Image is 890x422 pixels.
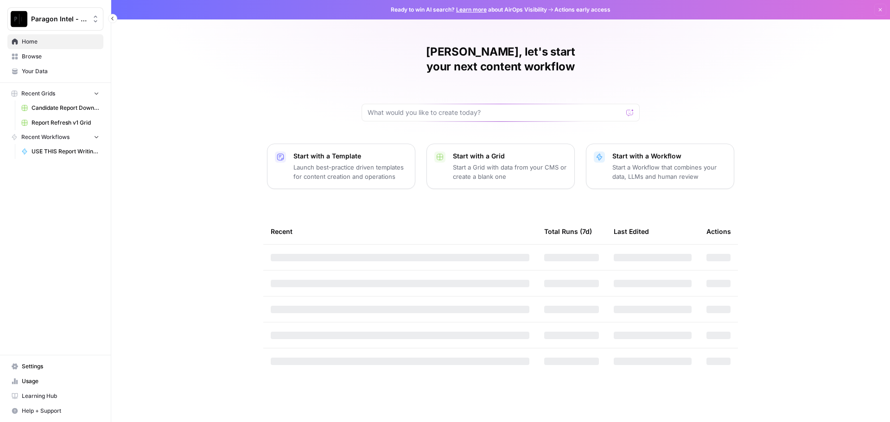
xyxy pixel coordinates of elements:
button: Start with a TemplateLaunch best-practice driven templates for content creation and operations [267,144,415,189]
div: Recent [271,219,529,244]
a: Learn more [456,6,487,13]
a: Candidate Report Download Sheet [17,101,103,115]
a: Usage [7,374,103,389]
p: Start with a Workflow [612,151,726,161]
span: Your Data [22,67,99,76]
span: Paragon Intel - Bill / Ty / [PERSON_NAME] R&D [31,14,87,24]
button: Help + Support [7,403,103,418]
a: Browse [7,49,103,64]
p: Start with a Template [293,151,407,161]
span: Recent Grids [21,89,55,98]
p: Launch best-practice driven templates for content creation and operations [293,163,407,181]
span: Usage [22,377,99,385]
h1: [PERSON_NAME], let's start your next content workflow [362,44,640,74]
span: USE THIS Report Writing Workflow - v2 Gemini One Analysis [32,147,99,156]
span: Candidate Report Download Sheet [32,104,99,112]
a: Home [7,34,103,49]
p: Start with a Grid [453,151,567,161]
button: Recent Workflows [7,130,103,144]
a: Your Data [7,64,103,79]
span: Browse [22,52,99,61]
span: Home [22,38,99,46]
a: Settings [7,359,103,374]
div: Actions [706,219,731,244]
div: Total Runs (7d) [544,219,592,244]
input: What would you like to create today? [368,108,623,117]
a: USE THIS Report Writing Workflow - v2 Gemini One Analysis [17,144,103,159]
span: Report Refresh v1 Grid [32,119,99,127]
button: Start with a WorkflowStart a Workflow that combines your data, LLMs and human review [586,144,734,189]
button: Workspace: Paragon Intel - Bill / Ty / Colby R&D [7,7,103,31]
span: Ready to win AI search? about AirOps Visibility [391,6,547,14]
span: Learning Hub [22,392,99,400]
p: Start a Workflow that combines your data, LLMs and human review [612,163,726,181]
button: Recent Grids [7,87,103,101]
a: Report Refresh v1 Grid [17,115,103,130]
img: Paragon Intel - Bill / Ty / Colby R&D Logo [11,11,27,27]
span: Actions early access [554,6,610,14]
span: Help + Support [22,407,99,415]
div: Last Edited [614,219,649,244]
p: Start a Grid with data from your CMS or create a blank one [453,163,567,181]
a: Learning Hub [7,389,103,403]
span: Recent Workflows [21,133,70,141]
button: Start with a GridStart a Grid with data from your CMS or create a blank one [426,144,575,189]
span: Settings [22,362,99,371]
